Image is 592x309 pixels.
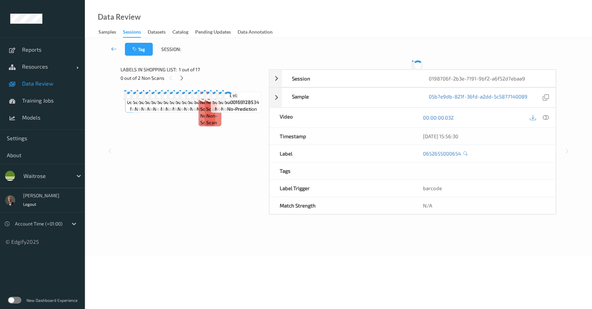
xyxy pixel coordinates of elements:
a: Pending Updates [195,28,238,37]
span: no-prediction [147,106,177,112]
div: Session0198706f-2b3e-7191-9bf2-a6f52d7ebaa9 [269,70,556,87]
div: Sessions [123,29,141,38]
span: no-prediction [184,106,214,112]
div: N/A [413,197,556,214]
span: no-prediction [190,106,220,112]
span: no-prediction [172,106,202,112]
span: no-prediction [166,106,196,112]
span: no-prediction [215,106,245,112]
div: Video [270,108,412,127]
div: Label Trigger [270,180,412,197]
a: Sessions [123,28,148,38]
span: no-prediction [141,106,171,112]
span: no-prediction [227,106,257,112]
div: Match Strength [270,197,412,214]
span: Session: [161,46,181,53]
div: 0 out of 2 Non Scans [121,74,264,82]
div: [DATE] 15:56:30 [423,133,545,140]
div: Session [282,70,419,87]
span: Label: 5000169128534 [225,92,259,106]
div: Data Review [98,14,141,20]
a: 0652655000654 [423,150,461,157]
div: Tags [270,162,412,179]
span: no-prediction [153,106,183,112]
span: no-prediction [135,106,165,112]
span: no-prediction [197,106,226,112]
button: Tag [125,43,153,56]
span: no-prediction [161,106,190,112]
span: 1 out of 17 [179,66,200,73]
span: Label: Non-Scan [200,92,213,112]
div: Pending Updates [195,29,231,37]
a: Samples [98,28,123,37]
div: Label [270,145,412,162]
div: Timestamp [270,128,412,145]
div: Data Annotation [238,29,273,37]
span: non-scan [206,112,219,126]
a: Datasets [148,28,172,37]
div: Catalog [172,29,188,37]
span: no-prediction [130,106,160,112]
span: no-prediction [221,106,251,112]
a: Data Annotation [238,28,279,37]
span: no-prediction [178,106,207,112]
div: Sample [282,88,419,107]
div: Datasets [148,29,166,37]
div: Sample05b7e9db-821f-36fd-a2dd-5c5877140089 [269,88,556,108]
a: 05b7e9db-821f-36fd-a2dd-5c5877140089 [429,93,528,102]
span: non-scan [200,112,213,126]
span: Labels in shopping list: [121,66,177,73]
a: 00:00:00.032 [423,114,454,121]
div: Samples [98,29,116,37]
div: barcode [413,180,556,197]
span: Label: Non-Scan [206,92,219,112]
a: Catalog [172,28,195,37]
div: 0198706f-2b3e-7191-9bf2-a6f52d7ebaa9 [419,70,555,87]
